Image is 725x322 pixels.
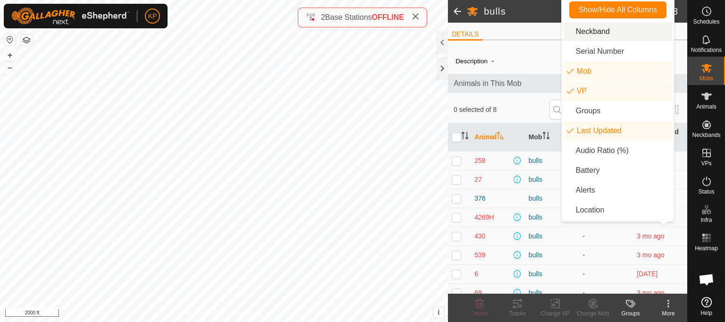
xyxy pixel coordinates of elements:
a: Help [688,293,725,320]
span: Delete [472,310,488,317]
input: Search (S) [549,100,664,119]
div: bulls [529,231,575,241]
div: bulls [529,250,575,260]
span: VPs [701,161,711,166]
div: More [649,309,687,318]
div: bulls [529,212,575,222]
span: 4 June 2025, 1:05 am [637,232,664,240]
p-sorticon: Activate to sort [497,133,504,141]
span: Mobs [700,76,713,81]
span: - [488,53,497,68]
div: Change Mob [574,309,612,318]
div: bulls [529,156,575,166]
span: 376 [474,194,485,203]
div: bulls [529,194,575,203]
span: Animals in This Mob [454,78,682,89]
div: Change VP [536,309,574,318]
span: 4 June 2025, 1:15 am [637,251,664,259]
button: + [4,50,16,61]
span: Heatmap [695,246,718,251]
button: Reset Map [4,34,16,45]
button: – [4,62,16,73]
app-display-virtual-paddock-transition: - [583,251,585,259]
label: Description [455,58,488,65]
span: 8 [673,4,678,18]
p-sorticon: Activate to sort [542,133,550,141]
span: 0 selected of 8 [454,105,549,115]
span: 4269H [474,212,494,222]
a: Privacy Policy [187,310,222,318]
span: 6 [474,269,478,279]
app-display-virtual-paddock-transition: - [583,232,585,240]
div: Groups [612,309,649,318]
span: Animals [696,104,717,110]
h2: bulls [484,6,673,17]
li: common.btn.groups [564,102,672,120]
span: i [438,308,439,316]
div: bulls [529,288,575,298]
span: Status [698,189,714,195]
li: DETAILS [448,29,482,41]
div: bulls [529,175,575,185]
span: 17 Aug 2025, 11:55 pm [637,270,658,278]
li: enum.columnList.lastUpdated [564,121,672,140]
span: 430 [474,231,485,241]
span: 2 [321,13,325,21]
button: Show/Hide All Columns [569,1,666,18]
span: Show/Hide All Columns [579,6,657,14]
span: KP [148,11,157,21]
span: Base Stations [325,13,372,21]
li: enum.columnList.audioRatio [564,141,672,160]
span: Notifications [691,47,722,53]
app-display-virtual-paddock-transition: - [583,270,585,278]
span: 27 [474,175,482,185]
p-sorticon: Activate to sort [461,133,469,141]
button: Map Layers [21,34,32,46]
span: Neckbands [692,132,720,138]
div: Open chat [692,265,721,294]
li: neckband.label.title [564,22,672,41]
li: common.label.location [564,201,672,220]
span: 539 [474,250,485,260]
span: Help [700,310,712,316]
span: 4 June 2025, 1:16 am [637,289,664,297]
li: animal.label.alerts [564,181,672,200]
th: Animal [471,123,525,152]
li: neckband.label.battery [564,161,672,180]
li: neckband.label.serialNumber [564,42,672,61]
li: mob.label.mob [564,62,672,81]
li: vp.label.vp [564,82,672,101]
app-display-virtual-paddock-transition: - [583,289,585,297]
span: 69 [474,288,482,298]
th: Mob [525,123,579,152]
span: Infra [700,217,712,223]
img: Gallagher Logo [11,8,129,25]
button: i [433,307,444,318]
span: 258 [474,156,485,166]
div: bulls [529,269,575,279]
div: Tracks [498,309,536,318]
span: Schedules [693,19,719,25]
span: OFFLINE [372,13,404,21]
a: Contact Us [233,310,261,318]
